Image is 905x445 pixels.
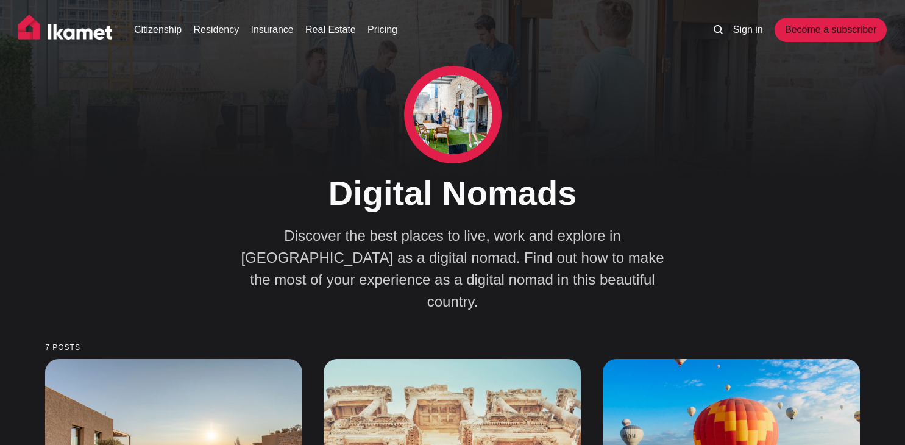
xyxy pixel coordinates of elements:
[134,23,182,37] a: Citizenship
[733,23,763,37] a: Sign in
[775,18,887,42] a: Become a subscriber
[250,23,293,37] a: Insurance
[367,23,397,37] a: Pricing
[227,173,678,213] h1: Digital Nomads
[305,23,356,37] a: Real Estate
[240,225,666,313] p: Discover the best places to live, work and explore in [GEOGRAPHIC_DATA] as a digital nomad. Find ...
[45,344,860,352] small: 7 posts
[18,15,118,45] img: Ikamet home
[193,23,239,37] a: Residency
[413,75,492,154] img: Digital Nomads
